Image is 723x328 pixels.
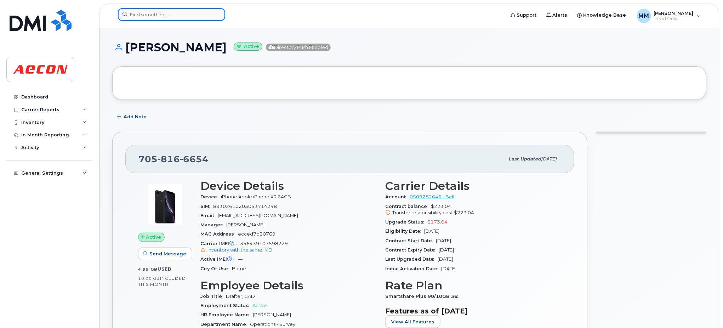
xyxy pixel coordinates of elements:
span: 6654 [180,154,209,164]
span: [DATE] [441,266,456,271]
span: Upgrade Status [385,219,427,225]
span: 4.99 GB [138,267,158,272]
span: [DATE] [438,256,453,262]
span: Initial Activation Date [385,266,441,271]
span: 89302610203053714248 [213,204,277,209]
span: Account [385,194,410,199]
button: Send Message [138,248,192,260]
span: Eligibility Date [385,228,424,234]
span: iPhone Apple iPhone XR 64GB [221,194,291,199]
span: Employment Status [200,303,252,308]
span: Last Upgraded Date [385,256,438,262]
button: Add Note [112,111,153,123]
span: Directory Push Enabled [266,44,331,51]
h1: [PERSON_NAME] [112,41,706,53]
span: Department Name [200,322,250,327]
span: Email [200,213,218,218]
span: $173.04 [427,219,448,225]
span: Smartshare Plus 90/10GB 36 [385,294,461,299]
span: Contract balance [385,204,431,209]
span: Active [146,234,161,241]
span: Drafter, CAD [226,294,255,299]
span: [DATE] [541,156,557,162]
span: [PERSON_NAME] [253,312,291,317]
h3: Rate Plan [385,279,562,292]
h3: Employee Details [200,279,377,292]
span: Barrie [232,266,246,271]
span: Inventory with the same IMEI [207,247,272,253]
button: View All Features [385,315,440,328]
span: View All Features [391,318,434,325]
span: Device [200,194,221,199]
a: Inventory with the same IMEI [200,247,272,253]
span: Active IMEI [200,256,238,262]
span: used [158,266,172,272]
h3: Features as of [DATE] [385,307,562,315]
span: 816 [158,154,180,164]
h3: Device Details [200,180,377,192]
span: [DATE] [436,238,451,243]
span: [DATE] [439,247,454,253]
span: SIM [200,204,213,209]
img: image20231002-3703462-1qb80zy.jpeg [144,183,186,226]
span: 356439107598229 [200,241,377,254]
span: included this month [138,276,186,287]
span: Send Message [149,250,186,257]
span: — [238,256,243,262]
span: Last updated [508,156,541,162]
h3: Carrier Details [385,180,562,192]
span: Job Title [200,294,226,299]
span: 10.00 GB [138,276,160,281]
a: 0509282645 - Bell [410,194,454,199]
span: HR Employee Name [200,312,253,317]
span: Carrier IMEI [200,241,240,246]
span: Add Note [124,113,147,120]
small: Active [234,43,262,51]
span: Contract Start Date [385,238,436,243]
span: $223.04 [385,204,562,216]
span: $223.04 [454,210,474,215]
span: [EMAIL_ADDRESS][DOMAIN_NAME] [218,213,298,218]
span: City Of Use [200,266,232,271]
span: Transfer responsibility cost [392,210,452,215]
span: Active [252,303,267,308]
span: Contract Expiry Date [385,247,439,253]
span: [DATE] [424,228,439,234]
span: Operations - Survey [250,322,295,327]
span: Manager [200,222,226,227]
span: MAC Address [200,231,238,237]
span: 705 [138,154,209,164]
span: ecced7d30769 [238,231,275,237]
span: [PERSON_NAME] [226,222,264,227]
